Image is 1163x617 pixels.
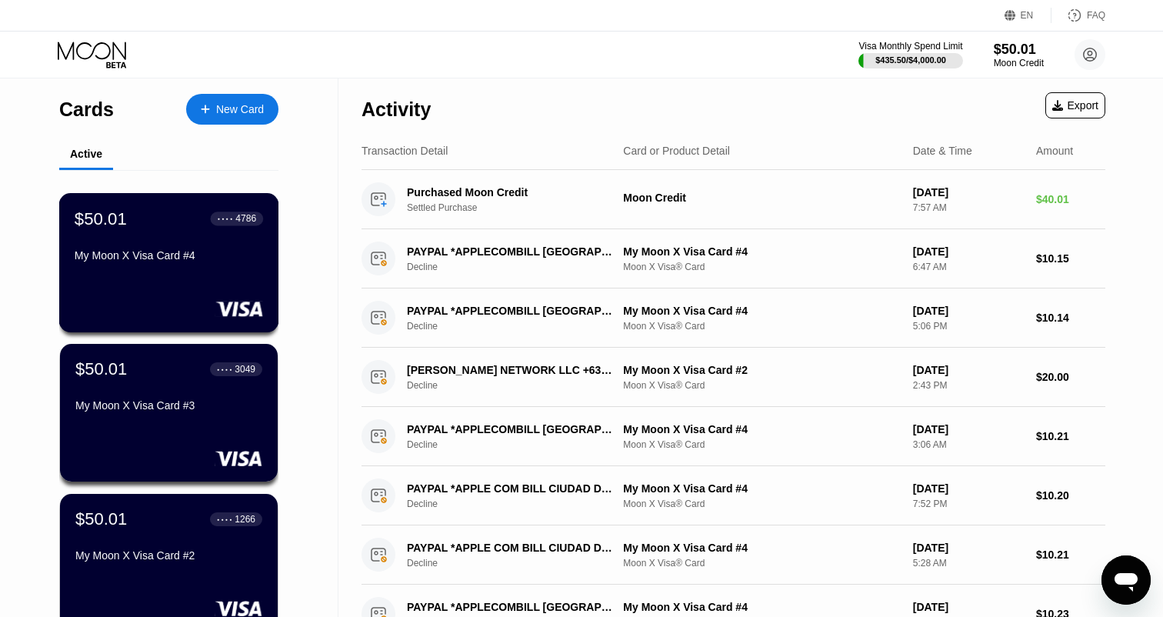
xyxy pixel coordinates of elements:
[858,41,962,52] div: Visa Monthly Spend Limit
[60,194,278,332] div: $50.01● ● ● ●4786My Moon X Visa Card #4
[407,305,615,317] div: PAYPAL *APPLECOMBILL [GEOGRAPHIC_DATA] MX
[913,364,1024,376] div: [DATE]
[913,262,1024,272] div: 6:47 AM
[407,186,615,198] div: Purchased Moon Credit
[623,601,900,613] div: My Moon X Visa Card #4
[913,245,1024,258] div: [DATE]
[1036,489,1105,502] div: $10.20
[70,148,102,160] div: Active
[623,145,730,157] div: Card or Product Detail
[1045,92,1105,118] div: Export
[913,380,1024,391] div: 2:43 PM
[1021,10,1034,21] div: EN
[60,344,278,482] div: $50.01● ● ● ●3049My Moon X Visa Card #3
[913,423,1024,435] div: [DATE]
[994,42,1044,68] div: $50.01Moon Credit
[1036,145,1073,157] div: Amount
[235,514,255,525] div: 1266
[1051,8,1105,23] div: FAQ
[186,94,278,125] div: New Card
[75,208,127,228] div: $50.01
[217,517,232,522] div: ● ● ● ●
[623,482,900,495] div: My Moon X Visa Card #4
[362,525,1105,585] div: PAYPAL *APPLE COM BILL CIUDAD DE MEXMXDeclineMy Moon X Visa Card #4Moon X Visa® Card[DATE]5:28 AM...
[623,321,900,332] div: Moon X Visa® Card
[1052,99,1098,112] div: Export
[623,192,900,204] div: Moon Credit
[407,423,615,435] div: PAYPAL *APPLECOMBILL [GEOGRAPHIC_DATA] MX
[216,103,264,116] div: New Card
[407,364,615,376] div: [PERSON_NAME] NETWORK LLC +639088905585US
[623,245,900,258] div: My Moon X Visa Card #4
[407,439,631,450] div: Decline
[75,399,262,412] div: My Moon X Visa Card #3
[1036,252,1105,265] div: $10.15
[913,499,1024,509] div: 7:52 PM
[623,558,900,569] div: Moon X Visa® Card
[623,380,900,391] div: Moon X Visa® Card
[1087,10,1105,21] div: FAQ
[623,542,900,554] div: My Moon X Visa Card #4
[1036,549,1105,561] div: $10.21
[407,482,615,495] div: PAYPAL *APPLE COM BILL CIUDAD DE MEXMX
[362,98,431,121] div: Activity
[1036,430,1105,442] div: $10.21
[913,145,972,157] div: Date & Time
[913,439,1024,450] div: 3:06 AM
[1036,193,1105,205] div: $40.01
[994,42,1044,58] div: $50.01
[407,202,631,213] div: Settled Purchase
[407,245,615,258] div: PAYPAL *APPLECOMBILL [GEOGRAPHIC_DATA] MX
[362,348,1105,407] div: [PERSON_NAME] NETWORK LLC +639088905585USDeclineMy Moon X Visa Card #2Moon X Visa® Card[DATE]2:43...
[75,549,262,562] div: My Moon X Visa Card #2
[407,601,615,613] div: PAYPAL *APPLECOMBILL [GEOGRAPHIC_DATA] MX
[362,407,1105,466] div: PAYPAL *APPLECOMBILL [GEOGRAPHIC_DATA] MXDeclineMy Moon X Visa Card #4Moon X Visa® Card[DATE]3:06...
[1036,371,1105,383] div: $20.00
[1005,8,1051,23] div: EN
[362,145,448,157] div: Transaction Detail
[362,466,1105,525] div: PAYPAL *APPLE COM BILL CIUDAD DE MEXMXDeclineMy Moon X Visa Card #4Moon X Visa® Card[DATE]7:52 PM...
[913,186,1024,198] div: [DATE]
[913,601,1024,613] div: [DATE]
[913,482,1024,495] div: [DATE]
[623,439,900,450] div: Moon X Visa® Card
[875,55,946,65] div: $435.50 / $4,000.00
[994,58,1044,68] div: Moon Credit
[218,216,233,221] div: ● ● ● ●
[59,98,114,121] div: Cards
[407,380,631,391] div: Decline
[913,321,1024,332] div: 5:06 PM
[362,229,1105,288] div: PAYPAL *APPLECOMBILL [GEOGRAPHIC_DATA] MXDeclineMy Moon X Visa Card #4Moon X Visa® Card[DATE]6:47...
[913,202,1024,213] div: 7:57 AM
[623,423,900,435] div: My Moon X Visa Card #4
[362,170,1105,229] div: Purchased Moon CreditSettled PurchaseMoon Credit[DATE]7:57 AM$40.01
[407,262,631,272] div: Decline
[407,499,631,509] div: Decline
[362,288,1105,348] div: PAYPAL *APPLECOMBILL [GEOGRAPHIC_DATA] MXDeclineMy Moon X Visa Card #4Moon X Visa® Card[DATE]5:06...
[407,542,615,554] div: PAYPAL *APPLE COM BILL CIUDAD DE MEXMX
[623,364,900,376] div: My Moon X Visa Card #2
[235,213,256,224] div: 4786
[1036,312,1105,324] div: $10.14
[858,41,962,68] div: Visa Monthly Spend Limit$435.50/$4,000.00
[75,249,263,262] div: My Moon X Visa Card #4
[913,305,1024,317] div: [DATE]
[235,364,255,375] div: 3049
[75,509,127,529] div: $50.01
[623,499,900,509] div: Moon X Visa® Card
[75,359,127,379] div: $50.01
[1101,555,1151,605] iframe: Button to launch messaging window, conversation in progress
[217,367,232,372] div: ● ● ● ●
[623,305,900,317] div: My Moon X Visa Card #4
[913,542,1024,554] div: [DATE]
[407,321,631,332] div: Decline
[913,558,1024,569] div: 5:28 AM
[407,558,631,569] div: Decline
[623,262,900,272] div: Moon X Visa® Card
